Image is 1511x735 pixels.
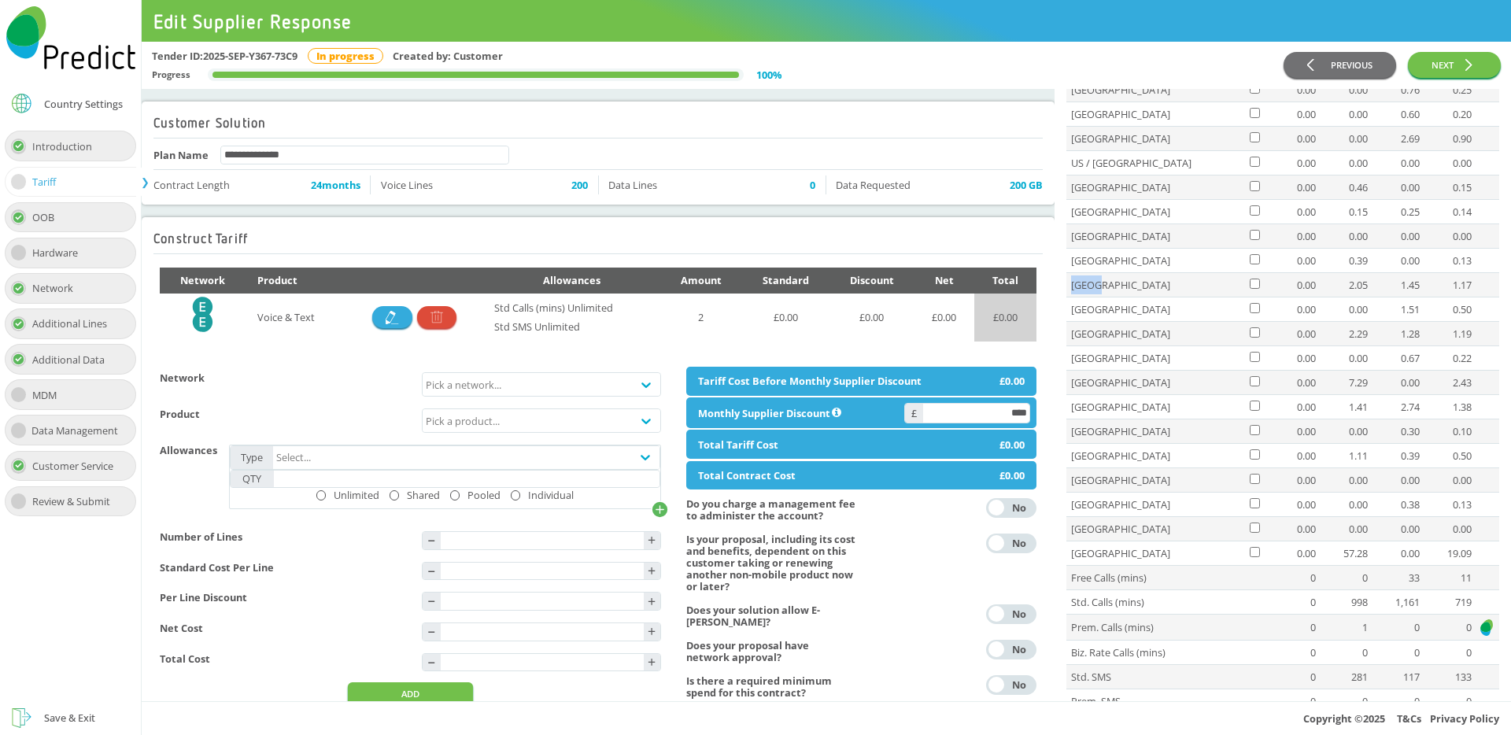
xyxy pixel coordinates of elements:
[1422,297,1474,321] td: 0.50
[1066,175,1247,199] td: [GEOGRAPHIC_DATA]
[32,314,119,333] div: Additional Lines
[841,271,903,290] div: Discount
[1266,370,1318,394] td: 0.00
[1370,175,1422,199] td: 0.00
[1007,645,1032,655] div: No
[494,271,649,290] div: Allowances
[1266,516,1318,541] td: 0.00
[1370,664,1422,689] td: 117
[986,534,1036,554] button: YesNo
[1066,492,1247,516] td: [GEOGRAPHIC_DATA]
[660,294,741,342] td: 2
[1422,443,1474,467] td: 0.50
[1266,272,1318,297] td: 0.00
[231,471,274,488] div: QTY
[1370,589,1422,614] td: 1,161
[152,46,1284,65] div: Tender ID: 2025-SEP-Y367-73C9 Created by: Customer
[32,137,104,156] div: Introduction
[698,466,796,485] div: Total Contract Cost
[160,562,410,574] h4: Standard Cost Per Line
[1370,640,1422,664] td: 0
[160,531,410,543] h4: Number of Lines
[1422,126,1474,150] td: 0.90
[160,445,217,456] h4: Allowances
[1479,618,1494,637] img: Predict Mobile
[1318,199,1370,223] td: 0.15
[686,640,862,663] h4: Does your proposal have network approval?
[698,404,841,423] div: Monthly Supplier Discount
[1266,565,1318,589] td: 0
[698,371,922,390] div: Tariff Cost Before Monthly Supplier Discount
[1397,711,1421,726] a: T&Cs
[648,626,656,637] div: +
[1370,419,1422,443] td: 0.30
[1408,52,1501,78] button: NEXT
[528,489,574,501] div: Individual
[1318,419,1370,443] td: 0.00
[1422,345,1474,370] td: 0.22
[1422,516,1474,541] td: 0.00
[1318,614,1370,640] td: 1
[1266,419,1318,443] td: 0.00
[1066,272,1247,297] td: [GEOGRAPHIC_DATA]
[1266,175,1318,199] td: 0.00
[1422,102,1474,126] td: 0.20
[152,65,190,84] div: Progress
[1370,199,1422,223] td: 0.25
[1266,640,1318,664] td: 0
[1422,394,1474,419] td: 1.38
[1066,419,1247,443] td: [GEOGRAPHIC_DATA]
[426,379,501,390] div: Pick a network...
[1266,345,1318,370] td: 0.00
[427,593,436,604] div: -
[1066,565,1247,589] td: Free Calls (mins)
[160,408,410,420] h4: Product
[1284,52,1396,78] button: PREVIOUS
[1422,467,1474,492] td: 0.00
[1266,492,1318,516] td: 0.00
[407,489,440,501] div: Shared
[494,317,649,336] div: Std SMS Unlimited
[1318,77,1370,102] td: 0.00
[1066,77,1247,102] td: [GEOGRAPHIC_DATA]
[1318,150,1370,175] td: 0.00
[1318,664,1370,689] td: 281
[348,682,473,705] button: ADD
[371,175,598,194] li: Voice Lines
[686,498,862,522] h4: Do you charge a management fee to administer the account?
[1370,516,1422,541] td: 0.00
[160,653,410,665] h4: Total Cost
[1318,345,1370,370] td: 0.00
[1066,394,1247,419] td: [GEOGRAPHIC_DATA]
[276,452,311,464] div: Select...
[1066,516,1247,541] td: [GEOGRAPHIC_DATA]
[1422,689,1474,713] td: 0
[1266,248,1318,272] td: 0.00
[1318,394,1370,419] td: 1.41
[1266,297,1318,321] td: 0.00
[1266,443,1318,467] td: 0.00
[1318,516,1370,541] td: 0.00
[1318,175,1370,199] td: 0.46
[32,492,122,511] div: Review & Submit
[1422,664,1474,689] td: 133
[1370,541,1422,565] td: 0.00
[1370,272,1422,297] td: 1.45
[32,172,68,191] div: Tariff
[1266,223,1318,248] td: 0.00
[756,65,781,84] div: 100 %
[986,675,1036,696] button: YesNo
[1066,321,1247,345] td: [GEOGRAPHIC_DATA]
[1066,467,1247,492] td: [GEOGRAPHIC_DATA]
[427,532,436,544] div: -
[1066,150,1247,175] td: US / [GEOGRAPHIC_DATA]
[1007,538,1032,548] div: No
[311,175,360,194] span: 24 months
[1318,297,1370,321] td: 0.00
[31,421,130,440] div: Data Management
[698,435,778,454] div: Total Tariff Cost
[1318,492,1370,516] td: 0.00
[1066,664,1247,689] td: Std. SMS
[1370,150,1422,175] td: 0.00
[246,294,347,342] td: Voice & Text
